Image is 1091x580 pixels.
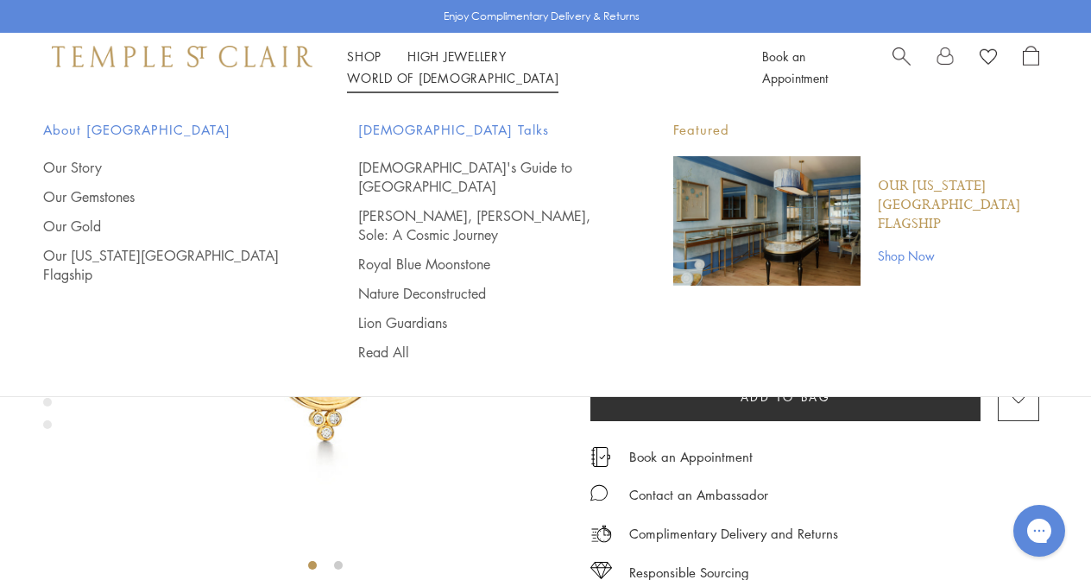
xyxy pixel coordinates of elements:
[892,46,911,89] a: Search
[741,388,831,407] span: Add to bag
[762,47,828,86] a: Book an Appointment
[43,246,289,284] a: Our [US_STATE][GEOGRAPHIC_DATA] Flagship
[358,119,604,141] span: [DEMOGRAPHIC_DATA] Talks
[43,119,289,141] span: About [GEOGRAPHIC_DATA]
[1005,499,1074,563] iframe: Gorgias live chat messenger
[358,158,604,196] a: [DEMOGRAPHIC_DATA]'s Guide to [GEOGRAPHIC_DATA]
[590,562,612,579] img: icon_sourcing.svg
[878,177,1048,234] a: Our [US_STATE][GEOGRAPHIC_DATA] Flagship
[43,217,289,236] a: Our Gold
[1023,46,1039,89] a: Open Shopping Bag
[358,284,604,303] a: Nature Deconstructed
[629,484,768,506] div: Contact an Ambassador
[444,8,640,25] p: Enjoy Complimentary Delivery & Returns
[52,46,312,66] img: Temple St. Clair
[358,313,604,332] a: Lion Guardians
[407,47,507,65] a: High JewelleryHigh Jewellery
[358,255,604,274] a: Royal Blue Moonstone
[673,119,1048,141] p: Featured
[590,374,981,421] button: Add to bag
[347,69,558,86] a: World of [DEMOGRAPHIC_DATA]World of [DEMOGRAPHIC_DATA]
[43,187,289,206] a: Our Gemstones
[347,46,723,89] nav: Main navigation
[43,158,289,177] a: Our Story
[629,447,753,466] a: Book an Appointment
[590,484,608,501] img: MessageIcon-01_2.svg
[878,246,1048,265] a: Shop Now
[358,343,604,362] a: Read All
[590,447,611,467] img: icon_appointment.svg
[980,46,997,72] a: View Wishlist
[590,523,612,545] img: icon_delivery.svg
[358,206,604,244] a: [PERSON_NAME], [PERSON_NAME], Sole: A Cosmic Journey
[629,523,838,545] p: Complimentary Delivery and Returns
[347,47,382,65] a: ShopShop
